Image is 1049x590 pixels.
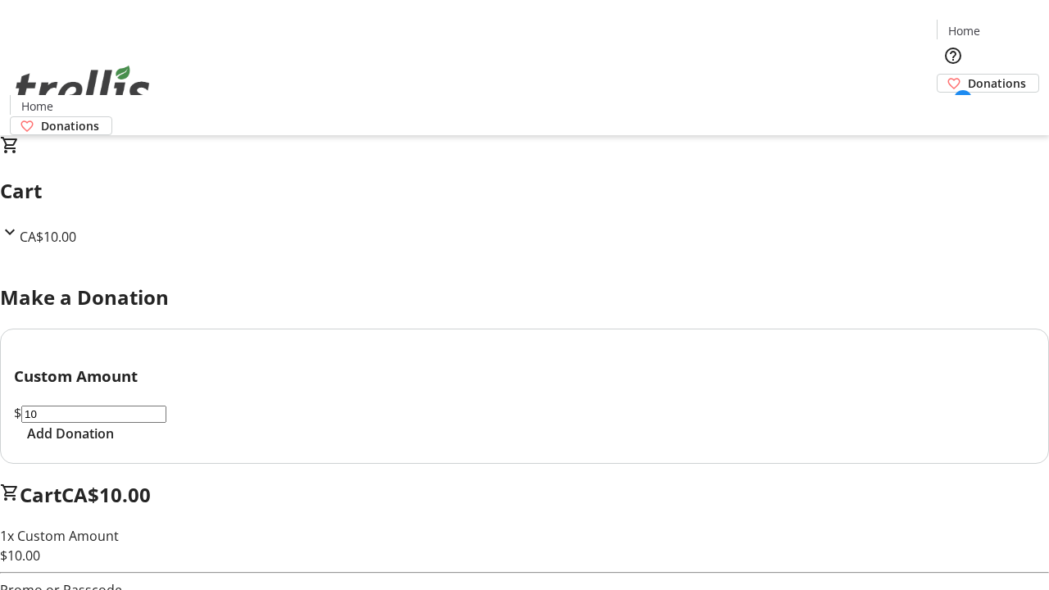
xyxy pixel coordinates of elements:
span: Add Donation [27,424,114,443]
h3: Custom Amount [14,365,1035,388]
span: $ [14,404,21,422]
input: Donation Amount [21,406,166,423]
span: Donations [41,117,99,134]
a: Home [938,22,990,39]
a: Donations [10,116,112,135]
span: CA$10.00 [61,481,151,508]
button: Help [937,39,970,72]
span: Donations [968,75,1026,92]
button: Cart [937,93,970,125]
button: Add Donation [14,424,127,443]
img: Orient E2E Organization EKt8kGzQXz's Logo [10,48,156,129]
a: Home [11,98,63,115]
span: Home [21,98,53,115]
a: Donations [937,74,1039,93]
span: CA$10.00 [20,228,76,246]
span: Home [948,22,980,39]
